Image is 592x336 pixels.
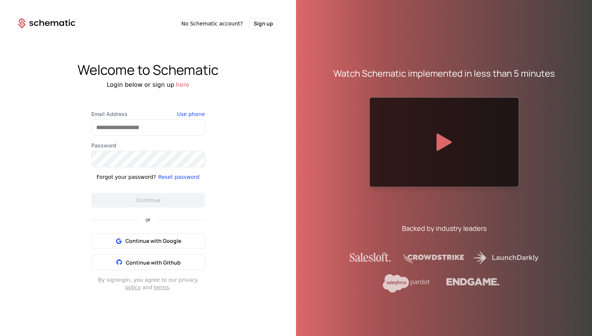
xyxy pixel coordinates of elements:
button: Continue with Google [91,233,205,248]
label: Password [91,142,205,149]
button: Use phone [177,110,205,118]
span: No Schematic account? [181,20,243,27]
div: Forgot your password? [97,173,156,181]
a: terms [154,284,169,290]
span: or [140,217,156,222]
div: By signing in , you agree to our privacy and . [91,276,205,291]
label: Email Address [91,110,205,118]
button: Continue [91,193,205,208]
span: Continue with Github [126,259,181,266]
button: here [176,80,189,89]
div: Watch Schematic implemented in less than 5 minutes [333,67,555,79]
button: Sign up [249,18,278,29]
button: Reset password [158,173,199,181]
div: Backed by industry leaders [402,223,486,233]
a: policy [125,284,141,290]
span: Continue with Google [125,237,181,245]
button: Continue with Github [91,254,205,270]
